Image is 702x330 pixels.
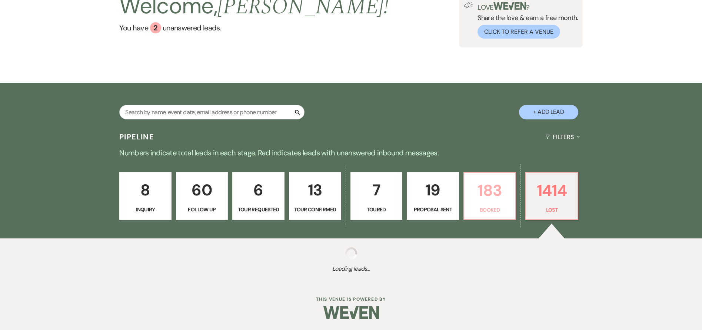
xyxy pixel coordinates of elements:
[124,205,167,214] p: Inquiry
[407,172,459,220] a: 19Proposal Sent
[350,172,403,220] a: 7Toured
[294,205,336,214] p: Tour Confirmed
[176,172,228,220] a: 60Follow Up
[463,172,516,220] a: 183Booked
[345,247,357,259] img: loading spinner
[119,132,154,142] h3: Pipeline
[150,22,161,33] div: 2
[119,172,172,220] a: 8Inquiry
[473,2,578,39] div: Share the love & earn a free month.
[119,105,305,119] input: Search by name, event date, email address or phone number
[542,127,583,147] button: Filters
[478,2,578,11] p: Love ?
[412,205,454,214] p: Proposal Sent
[237,178,280,202] p: 6
[464,2,473,8] img: loud-speaker-illustration.svg
[124,178,167,202] p: 8
[493,2,526,10] img: weven-logo-green.svg
[530,206,573,214] p: Lost
[181,205,223,214] p: Follow Up
[469,178,511,203] p: 183
[294,178,336,202] p: 13
[525,172,578,220] a: 1414Lost
[84,147,618,159] p: Numbers indicate total leads in each stage. Red indicates leads with unanswered inbound messages.
[355,205,398,214] p: Toured
[232,172,285,220] a: 6Tour Requested
[478,25,560,39] button: Click to Refer a Venue
[237,205,280,214] p: Tour Requested
[181,178,223,202] p: 60
[119,22,389,33] a: You have 2 unanswered leads.
[289,172,341,220] a: 13Tour Confirmed
[323,300,379,326] img: Weven Logo
[412,178,454,202] p: 19
[355,178,398,202] p: 7
[530,178,573,203] p: 1414
[469,206,511,214] p: Booked
[519,105,578,119] button: + Add Lead
[35,264,667,273] span: Loading leads...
